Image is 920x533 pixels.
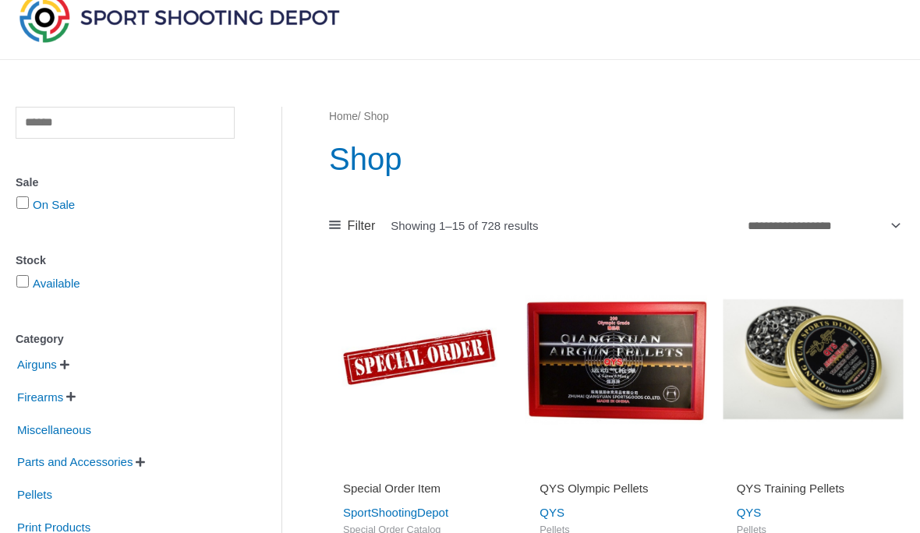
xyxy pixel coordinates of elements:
[16,329,235,351] div: Category
[60,360,69,371] span: 
[16,250,235,273] div: Stock
[540,482,692,503] a: QYS Olympic Pellets
[16,418,93,444] span: Miscellaneous
[343,460,496,478] iframe: Customer reviews powered by Trustpilot
[343,507,448,520] a: SportShootingDepot
[737,460,890,478] iframe: Customer reviews powered by Trustpilot
[391,221,538,232] p: Showing 1–15 of 728 results
[329,215,375,238] a: Filter
[16,390,65,404] a: Firearms
[136,457,145,468] span: 
[16,352,58,379] span: Airguns
[329,111,358,123] a: Home
[16,455,134,468] a: Parts and Accessories
[33,199,75,212] a: On Sale
[329,108,904,128] nav: Breadcrumb
[540,507,564,520] a: QYS
[16,358,58,371] a: Airguns
[33,277,80,291] a: Available
[16,488,54,501] a: Pellets
[737,507,762,520] a: QYS
[343,482,496,503] a: Special Order Item
[16,482,54,509] span: Pellets
[737,482,890,503] a: QYS Training Pellets
[16,450,134,476] span: Parts and Accessories
[540,460,692,478] iframe: Customer reviews powered by Trustpilot
[16,422,93,436] a: Miscellaneous
[66,392,76,403] span: 
[16,385,65,411] span: Firearms
[329,270,510,450] img: Special Order Item
[348,215,376,238] span: Filter
[741,213,904,240] select: Shop order
[16,197,29,210] input: On Sale
[343,482,496,497] h2: Special Order Item
[723,270,904,450] img: QYS Training Pellets
[540,482,692,497] h2: QYS Olympic Pellets
[16,276,29,288] input: Available
[737,482,890,497] h2: QYS Training Pellets
[525,270,706,450] img: QYS Olympic Pellets
[16,172,235,195] div: Sale
[329,138,904,182] h1: Shop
